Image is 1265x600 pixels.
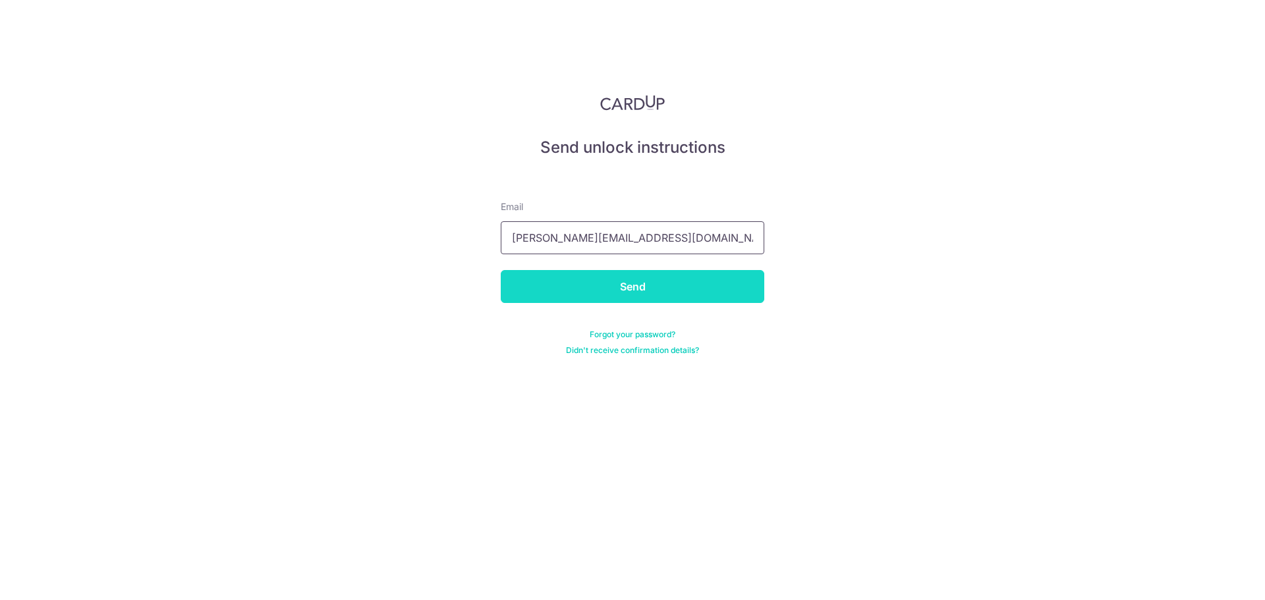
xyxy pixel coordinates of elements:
[501,270,764,303] input: Send
[501,201,523,212] span: translation missing: en.devise.label.Email
[501,137,764,158] h5: Send unlock instructions
[590,329,675,340] a: Forgot your password?
[600,95,665,111] img: CardUp Logo
[566,345,699,356] a: Didn't receive confirmation details?
[501,221,764,254] input: Enter your Email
